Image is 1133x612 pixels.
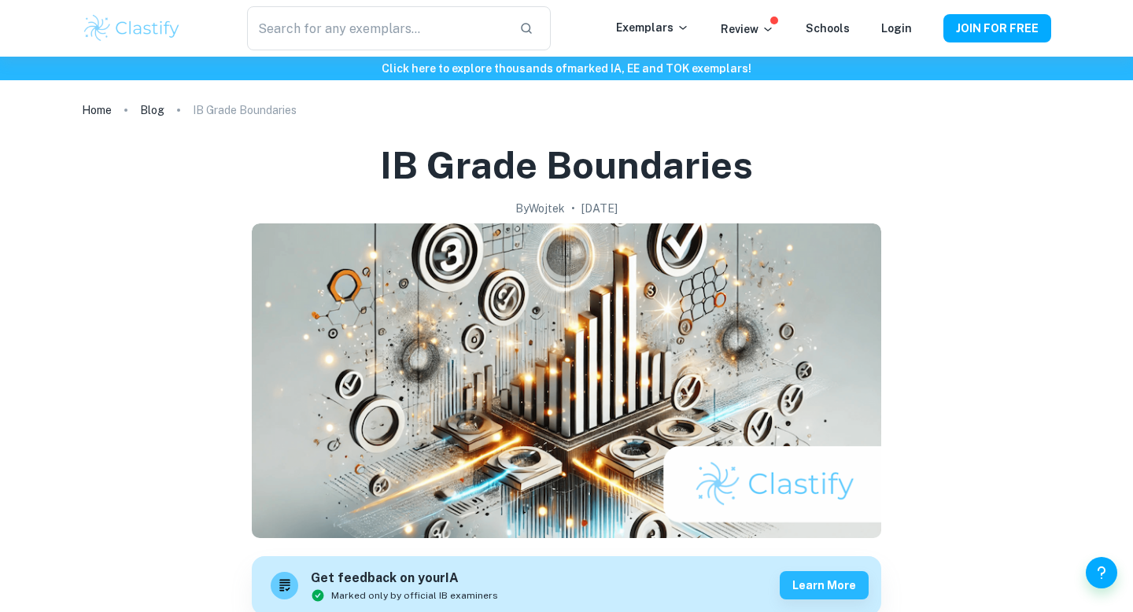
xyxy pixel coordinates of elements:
h6: Click here to explore thousands of marked IA, EE and TOK exemplars ! [3,60,1130,77]
a: Blog [140,99,164,121]
a: Home [82,99,112,121]
h2: By Wojtek [515,200,565,217]
h6: Get feedback on your IA [311,569,498,588]
button: Learn more [780,571,869,599]
p: Exemplars [616,19,689,36]
p: • [571,200,575,217]
button: Help and Feedback [1086,557,1117,588]
a: Schools [806,22,850,35]
p: Review [721,20,774,38]
p: IB Grade Boundaries [193,101,297,119]
span: Marked only by official IB examiners [331,588,498,603]
a: Login [881,22,912,35]
h1: IB Grade Boundaries [380,140,753,190]
input: Search for any exemplars... [247,6,507,50]
h2: [DATE] [581,200,618,217]
img: Clastify logo [82,13,182,44]
button: JOIN FOR FREE [943,14,1051,42]
img: IB Grade Boundaries cover image [252,223,881,538]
